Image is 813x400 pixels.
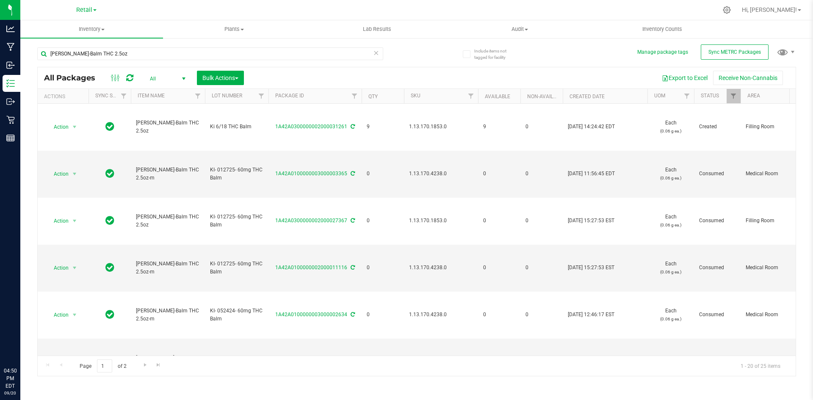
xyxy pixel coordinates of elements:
inline-svg: Outbound [6,97,15,106]
span: 0 [367,170,399,178]
span: Lab Results [351,25,403,33]
span: 0 [483,311,515,319]
span: Page of 2 [72,359,133,372]
a: Area [747,93,760,99]
span: Sync from Compliance System [349,265,355,270]
span: [DATE] 11:56:45 EDT [568,170,615,178]
a: Plants [163,20,306,38]
a: 1A42A0100000002000011116 [275,265,347,270]
a: Available [485,94,510,99]
span: select [69,168,80,180]
p: 04:50 PM EDT [4,367,17,390]
span: 1 - 20 of 25 items [734,359,787,372]
a: Sync Status [95,93,128,99]
span: 1.13.170.4238.0 [409,311,473,319]
span: Audit [449,25,591,33]
input: Search Package ID, Item Name, SKU, Lot or Part Number... [37,47,383,60]
span: [DATE] 15:27:53 EST [568,217,614,225]
span: Action [46,309,69,321]
button: Bulk Actions [197,71,244,85]
span: All Packages [44,73,104,83]
span: 9 [483,123,515,131]
span: 0 [483,264,515,272]
inline-svg: Manufacturing [6,43,15,51]
span: 0 [483,170,515,178]
span: 1.13.170.4238.0 [409,264,473,272]
a: Filter [727,89,741,103]
a: Item Name [138,93,165,99]
span: Each [653,213,689,229]
span: 0 [367,217,399,225]
span: Action [46,262,69,274]
span: In Sync [105,262,114,273]
a: Filter [680,89,694,103]
span: [PERSON_NAME]-Balm THC 2.5oz-m [136,307,200,323]
span: Sync from Compliance System [349,171,355,177]
div: Actions [44,94,85,99]
a: Created Date [570,94,605,99]
span: Sync from Compliance System [349,312,355,317]
span: Ki 6/18 THC Balm [210,123,263,131]
span: KI- 012725- 60mg THC Balm [210,166,263,182]
span: select [69,309,80,321]
span: Each [653,166,689,182]
a: Filter [348,89,362,103]
span: [PERSON_NAME]-Balm THC 2.5oz [136,119,200,135]
p: (0.06 g ea.) [653,174,689,182]
span: 0 [525,123,558,131]
a: 1A42A0100000003000003365 [275,171,347,177]
span: Sync METRC Packages [708,49,761,55]
inline-svg: Retail [6,116,15,124]
span: 9 [367,123,399,131]
a: Lot Number [212,93,242,99]
span: 0 [483,217,515,225]
span: KI- 012725- 60mg THC Balm [210,213,263,229]
inline-svg: Inbound [6,61,15,69]
span: Include items not tagged for facility [474,48,517,61]
a: Non-Available [527,94,565,99]
input: 1 [97,359,112,372]
span: Filling Room [746,123,799,131]
button: Receive Non-Cannabis [713,71,783,85]
p: (0.06 g ea.) [653,127,689,135]
a: Status [701,93,719,99]
span: [DATE] 14:24:42 EDT [568,123,615,131]
a: Inventory Counts [591,20,734,38]
span: Medical Room [746,264,799,272]
span: 0 [367,264,399,272]
a: 1A42A0300000002000031261 [275,124,347,130]
span: 0 [525,170,558,178]
a: 1A42A0100000003000002634 [275,312,347,317]
span: Medical Room [746,170,799,178]
span: 0 [525,217,558,225]
a: Package ID [275,93,304,99]
span: Consumed [699,217,736,225]
span: select [69,121,80,133]
iframe: Resource center [8,332,34,358]
span: select [69,262,80,274]
span: [PERSON_NAME]-Balm THC 2.5oz-m [136,166,200,182]
span: Action [46,168,69,180]
span: 1.13.170.4238.0 [409,170,473,178]
a: SKU [411,93,420,99]
span: Bulk Actions [202,74,238,81]
p: 09/20 [4,390,17,396]
button: Sync METRC Packages [701,44,769,60]
span: [DATE] 15:27:53 EST [568,264,614,272]
span: Each [653,307,689,323]
div: Manage settings [722,6,732,14]
span: Sync from Compliance System [349,218,355,223]
button: Export to Excel [656,71,713,85]
span: Sync from Compliance System [349,124,355,130]
a: Qty [368,94,378,99]
span: 1.13.170.1853.0 [409,123,473,131]
span: Consumed [699,264,736,272]
span: KI- 052424- 60mg THC Balm [210,354,263,370]
inline-svg: Reports [6,134,15,142]
inline-svg: Inventory [6,79,15,88]
span: [PERSON_NAME]-Balm THC 2.5oz [136,213,200,229]
span: Each [653,354,689,370]
span: Plants [163,25,305,33]
span: KI- 052424- 60mg THC Balm [210,307,263,323]
a: Filter [117,89,131,103]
